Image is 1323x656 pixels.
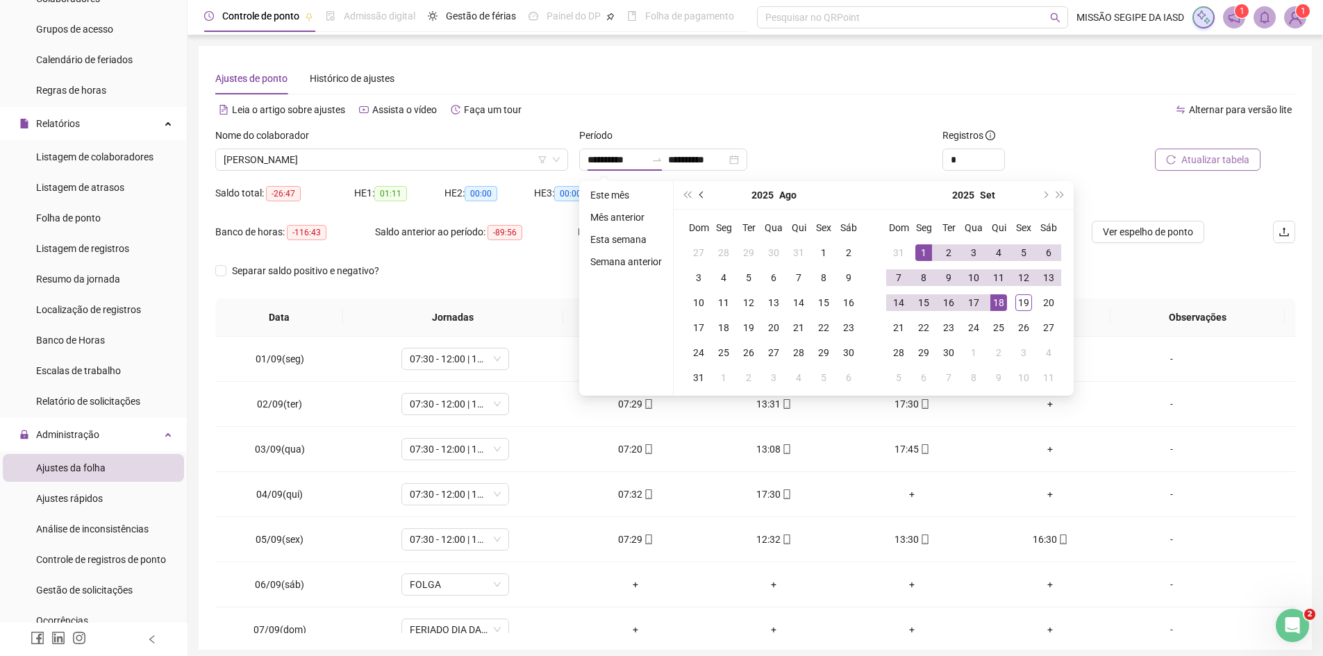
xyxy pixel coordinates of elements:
td: 2025-09-11 [986,265,1011,290]
div: 13 [765,294,782,311]
div: 10 [690,294,707,311]
span: swap [1176,105,1185,115]
span: to [651,154,663,165]
div: 17 [690,319,707,336]
span: Listagem de registros [36,243,129,254]
button: Atualizar tabela [1155,149,1260,171]
td: 2025-09-12 [1011,265,1036,290]
span: upload [1279,226,1290,237]
span: swap-right [651,154,663,165]
span: Ver espelho de ponto [1103,224,1193,239]
span: filter [538,155,547,164]
th: Sex [811,215,836,240]
div: 19 [740,319,757,336]
div: 4 [715,269,732,286]
td: 2025-08-15 [811,290,836,315]
div: 13 [1040,269,1057,286]
td: 2025-09-02 [936,240,961,265]
td: 2025-09-02 [736,365,761,390]
label: Nome do colaborador [215,128,318,143]
img: sparkle-icon.fc2bf0ac1784a2077858766a79e2daf3.svg [1196,10,1211,25]
div: 30 [765,244,782,261]
button: prev-year [694,181,710,209]
div: - [1131,351,1213,367]
td: 2025-08-16 [836,290,861,315]
div: 5 [1015,244,1032,261]
td: 2025-10-07 [936,365,961,390]
span: Ocorrências [36,615,88,626]
span: Listagem de colaboradores [36,151,153,162]
div: 20 [765,319,782,336]
td: 2025-08-05 [736,265,761,290]
div: 5 [740,269,757,286]
span: Controle de ponto [222,10,299,22]
div: 23 [940,319,957,336]
div: 8 [965,369,982,386]
td: 2025-08-11 [711,290,736,315]
div: Saldo anterior ao período: [375,224,578,240]
div: 19 [1015,294,1032,311]
div: 2 [740,369,757,386]
div: 2 [990,344,1007,361]
span: Separar saldo positivo e negativo? [226,263,385,278]
div: 23 [840,319,857,336]
span: Controle de registros de ponto [36,554,166,565]
div: 3 [690,269,707,286]
td: 2025-10-04 [1036,340,1061,365]
span: Relatórios [36,118,80,129]
td: 2025-10-08 [961,365,986,390]
div: 11 [1040,369,1057,386]
span: 1 [1240,6,1245,16]
span: 07:30 - 12:00 | 13:00 - 17:30 [410,484,501,505]
td: 2025-09-01 [711,365,736,390]
div: 24 [690,344,707,361]
div: 7 [890,269,907,286]
div: 15 [915,294,932,311]
td: 2025-10-10 [1011,365,1036,390]
div: 31 [790,244,807,261]
div: 6 [915,369,932,386]
th: Sáb [836,215,861,240]
div: Saldo total: [215,185,354,201]
span: Admissão digital [344,10,415,22]
div: 29 [815,344,832,361]
span: info-circle [985,131,995,140]
td: 2025-09-05 [811,365,836,390]
span: 07:30 - 12:00 | 13:00 - 17:30 [410,439,501,460]
span: 1 [1301,6,1306,16]
div: 10 [1015,369,1032,386]
th: Dom [686,215,711,240]
div: HE 2: [444,185,535,201]
div: 3 [1015,344,1032,361]
div: 11 [990,269,1007,286]
div: 4 [1040,344,1057,361]
span: 00:00 [554,186,587,201]
td: 2025-09-29 [911,340,936,365]
td: 2025-08-30 [836,340,861,365]
span: 01/09(seg) [256,353,304,364]
img: 68402 [1285,7,1306,28]
td: 2025-08-17 [686,315,711,340]
td: 2025-10-11 [1036,365,1061,390]
span: pushpin [305,12,313,21]
td: 2025-10-03 [1011,340,1036,365]
div: HE 1: [354,185,444,201]
div: 27 [1040,319,1057,336]
td: 2025-09-25 [986,315,1011,340]
button: month panel [779,181,797,209]
th: Ter [936,215,961,240]
span: bell [1258,11,1271,24]
th: Sex [1011,215,1036,240]
span: Painel do DP [547,10,601,22]
td: 2025-09-14 [886,290,911,315]
span: 07:30 - 12:00 | 13:00 - 16:30 [410,529,501,550]
td: 2025-09-03 [961,240,986,265]
td: 2025-10-02 [986,340,1011,365]
span: pushpin [606,12,615,21]
div: 17 [965,294,982,311]
td: 2025-08-24 [686,340,711,365]
td: 2025-09-21 [886,315,911,340]
span: youtube [359,105,369,115]
span: 01:11 [374,186,407,201]
div: - [1131,396,1213,412]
